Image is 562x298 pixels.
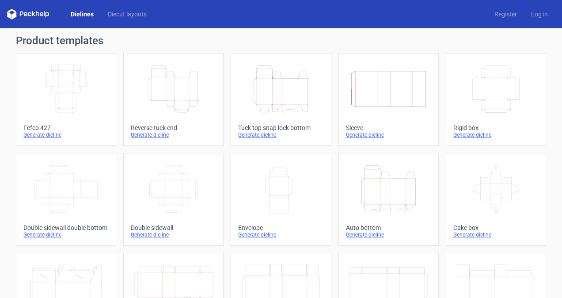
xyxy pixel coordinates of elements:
[131,224,216,231] div: Double sidewall
[23,224,109,231] div: Double sidewall double bottom
[238,131,323,138] div: Generate dieline
[338,153,439,246] a: Auto bottomGenerate dieline
[453,124,539,131] div: Rigid box
[446,53,546,146] a: Rigid boxGenerate dieline
[524,10,555,19] a: Log in
[238,224,323,231] div: Envelope
[131,231,216,238] div: Generate dieline
[453,231,539,238] div: Generate dieline
[231,153,331,246] a: EnvelopeGenerate dieline
[238,124,323,131] div: Tuck top snap lock bottom
[101,10,154,19] a: Diecut layouts
[453,131,539,138] div: Generate dieline
[23,131,109,138] div: Generate dieline
[346,124,431,131] div: Sleeve
[346,224,431,231] div: Auto bottom
[123,153,224,246] a: Double sidewallGenerate dieline
[346,131,431,138] div: Generate dieline
[16,53,116,146] a: Fefco 427Generate dieline
[338,53,439,146] a: SleeveGenerate dieline
[346,231,431,238] div: Generate dieline
[131,124,216,131] div: Reverse tuck end
[487,10,524,19] a: Register
[231,53,331,146] a: Tuck top snap lock bottomGenerate dieline
[16,35,546,46] h1: Product templates
[23,231,109,238] div: Generate dieline
[123,53,224,146] a: Reverse tuck endGenerate dieline
[16,153,116,246] a: Double sidewall double bottomGenerate dieline
[446,153,546,246] a: Cake boxGenerate dieline
[453,224,539,231] div: Cake box
[131,131,216,138] div: Generate dieline
[64,10,101,19] a: Dielines
[238,231,323,238] div: Generate dieline
[23,124,109,131] div: Fefco 427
